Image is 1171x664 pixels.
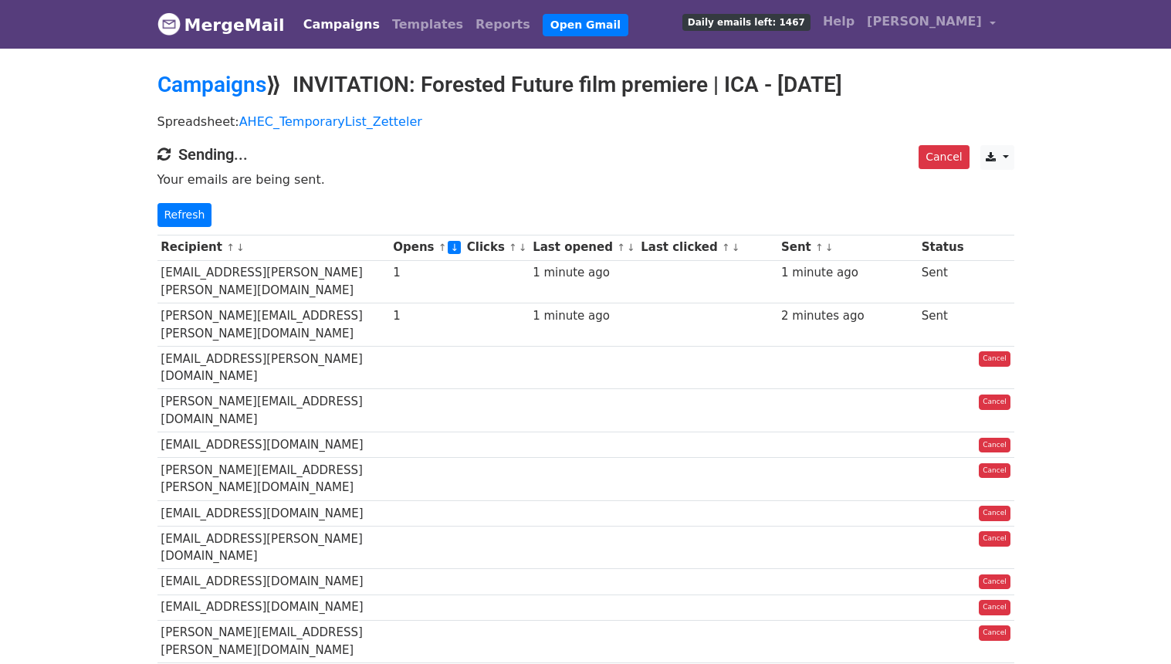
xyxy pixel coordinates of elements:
[919,145,969,169] a: Cancel
[676,6,817,37] a: Daily emails left: 1467
[543,14,628,36] a: Open Gmail
[157,526,390,569] td: [EMAIL_ADDRESS][PERSON_NAME][DOMAIN_NAME]
[386,9,469,40] a: Templates
[617,242,625,253] a: ↑
[918,235,967,260] th: Status
[236,242,245,253] a: ↓
[815,242,824,253] a: ↑
[979,351,1010,367] a: Cancel
[918,260,967,303] td: Sent
[157,260,390,303] td: [EMAIL_ADDRESS][PERSON_NAME][PERSON_NAME][DOMAIN_NAME]
[979,463,1010,479] a: Cancel
[979,531,1010,547] a: Cancel
[157,620,390,663] td: [PERSON_NAME][EMAIL_ADDRESS][PERSON_NAME][DOMAIN_NAME]
[239,114,422,129] a: AHEC_TemporaryList_Zetteler
[393,307,459,325] div: 1
[817,6,861,37] a: Help
[157,72,266,97] a: Campaigns
[861,6,1001,42] a: [PERSON_NAME]
[682,14,811,31] span: Daily emails left: 1467
[157,595,390,620] td: [EMAIL_ADDRESS][DOMAIN_NAME]
[157,432,390,458] td: [EMAIL_ADDRESS][DOMAIN_NAME]
[979,574,1010,590] a: Cancel
[722,242,730,253] a: ↑
[469,9,536,40] a: Reports
[825,242,834,253] a: ↓
[157,12,181,36] img: MergeMail logo
[393,264,459,282] div: 1
[637,235,777,260] th: Last clicked
[157,500,390,526] td: [EMAIL_ADDRESS][DOMAIN_NAME]
[918,303,967,347] td: Sent
[297,9,386,40] a: Campaigns
[509,242,517,253] a: ↑
[979,625,1010,641] a: Cancel
[867,12,982,31] span: [PERSON_NAME]
[157,72,1014,98] h2: ⟫ INVITATION: Forested Future film premiere | ICA - [DATE]
[157,203,212,227] a: Refresh
[979,600,1010,615] a: Cancel
[533,307,633,325] div: 1 minute ago
[627,242,635,253] a: ↓
[157,171,1014,188] p: Your emails are being sent.
[157,113,1014,130] p: Spreadsheet:
[979,438,1010,453] a: Cancel
[533,264,633,282] div: 1 minute ago
[529,235,637,260] th: Last opened
[157,145,1014,164] h4: Sending...
[463,235,529,260] th: Clicks
[732,242,740,253] a: ↓
[157,346,390,389] td: [EMAIL_ADDRESS][PERSON_NAME][DOMAIN_NAME]
[781,307,914,325] div: 2 minutes ago
[157,569,390,595] td: [EMAIL_ADDRESS][DOMAIN_NAME]
[389,235,463,260] th: Opens
[979,506,1010,521] a: Cancel
[157,458,390,501] td: [PERSON_NAME][EMAIL_ADDRESS][PERSON_NAME][DOMAIN_NAME]
[438,242,447,253] a: ↑
[519,242,527,253] a: ↓
[979,395,1010,410] a: Cancel
[781,264,914,282] div: 1 minute ago
[157,8,285,41] a: MergeMail
[157,389,390,432] td: [PERSON_NAME][EMAIL_ADDRESS][DOMAIN_NAME]
[448,241,461,254] a: ↓
[226,242,235,253] a: ↑
[157,235,390,260] th: Recipient
[157,303,390,347] td: [PERSON_NAME][EMAIL_ADDRESS][PERSON_NAME][DOMAIN_NAME]
[777,235,918,260] th: Sent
